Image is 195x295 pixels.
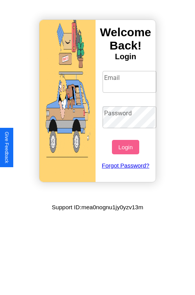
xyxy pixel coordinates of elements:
a: Forgot Password? [99,154,153,177]
p: Support ID: mea0nognu1jy0yzv13m [52,202,143,212]
img: gif [39,20,96,182]
div: Give Feedback [4,132,9,163]
h4: Login [96,52,156,61]
button: Login [112,140,139,154]
h3: Welcome Back! [96,26,156,52]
